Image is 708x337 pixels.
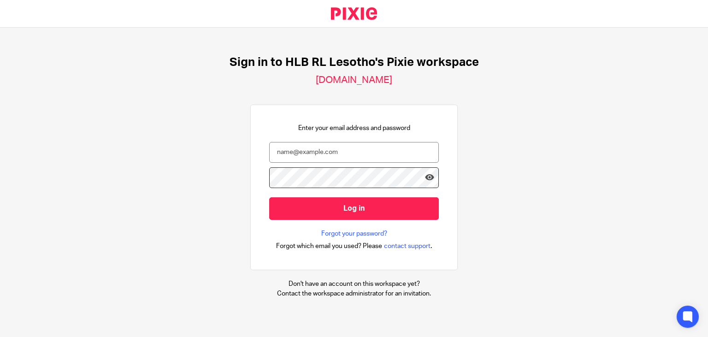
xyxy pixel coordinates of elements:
[277,289,431,298] p: Contact the workspace administrator for an invitation.
[276,242,382,251] span: Forgot which email you used? Please
[298,124,410,133] p: Enter your email address and password
[269,197,439,220] input: Log in
[277,279,431,289] p: Don't have an account on this workspace yet?
[321,229,387,238] a: Forgot your password?
[230,55,479,70] h1: Sign in to HLB RL Lesotho's Pixie workspace
[384,242,431,251] span: contact support
[316,74,392,86] h2: [DOMAIN_NAME]
[276,241,432,251] div: .
[269,142,439,163] input: name@example.com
